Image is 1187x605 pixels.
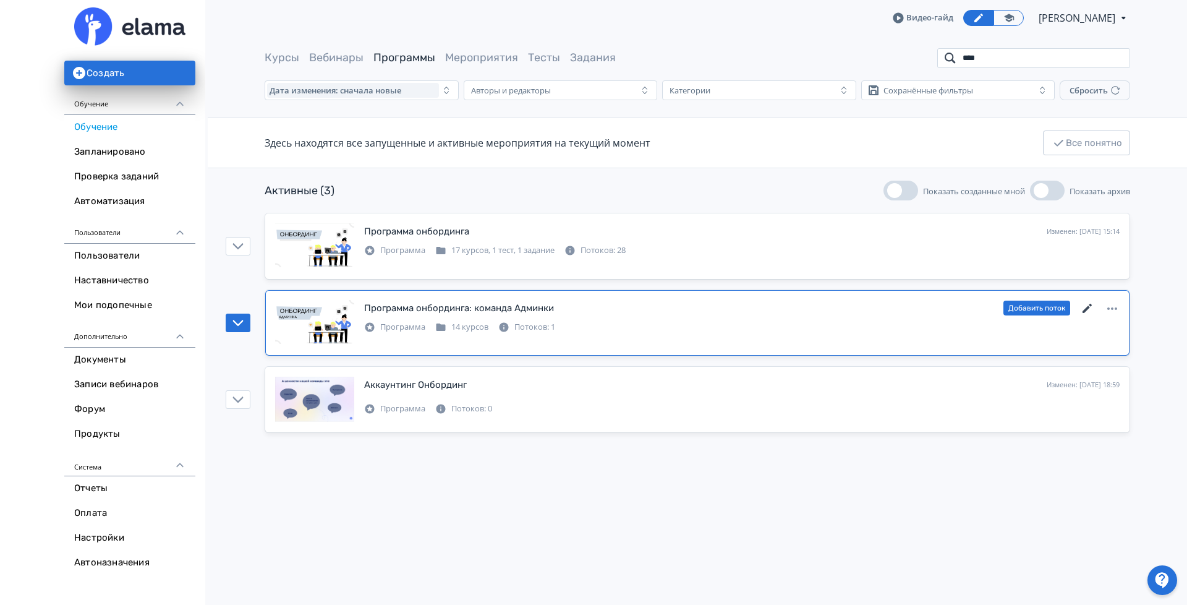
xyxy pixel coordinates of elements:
[570,51,616,64] a: Задания
[861,80,1055,100] button: Сохранённые фильтры
[1047,380,1120,390] div: Изменен: [DATE] 18:59
[1070,186,1130,197] span: Показать архив
[64,61,195,85] button: Создать
[265,80,459,100] button: Дата изменения: сначала новые
[498,321,555,333] div: Потоков: 1
[364,321,425,333] div: Программа
[64,214,195,244] div: Пользователи
[464,80,658,100] button: Авторы и редакторы
[993,10,1024,26] a: Переключиться в режим ученика
[64,85,195,115] div: Обучение
[883,85,973,95] div: Сохранённые фильтры
[662,80,856,100] button: Категории
[1039,11,1117,25] span: Есения Дихтяр
[64,526,195,551] a: Настройки
[564,244,626,257] div: Потоков: 28
[364,301,554,315] div: Программа онбординга: команда Админки
[364,403,425,415] div: Программа
[265,135,650,150] div: Здесь находятся все запущенные и активные мероприятия на текущий момент
[435,321,488,333] div: 14 курсов
[364,378,467,392] div: Аккаунтинг Онбординг
[270,85,401,95] span: Дата изменения: сначала новые
[1060,80,1130,100] button: Сбросить
[265,182,334,199] div: Активные (3)
[64,551,195,575] a: Автоназначения
[64,397,195,422] a: Форум
[265,51,299,64] a: Курсы
[64,293,195,318] a: Мои подопечные
[445,51,518,64] a: Мероприятия
[64,244,195,268] a: Пользователи
[64,165,195,189] a: Проверка заданий
[64,422,195,447] a: Продукты
[364,244,425,257] div: Программа
[893,12,953,24] a: Видео-гайд
[64,268,195,293] a: Наставничество
[1043,131,1130,155] button: Все понятно
[64,348,195,372] a: Документы
[309,51,364,64] a: Вебинары
[670,85,710,95] div: Категории
[64,189,195,214] a: Автоматизация
[1003,301,1070,315] button: Добавить поток
[471,85,551,95] div: Авторы и редакторы
[373,51,435,64] a: Программы
[64,115,195,140] a: Обучение
[64,476,195,501] a: Отчеты
[1047,226,1120,237] div: Изменен: [DATE] 15:14
[528,51,560,64] a: Тесты
[364,225,469,239] div: Программа онбординга
[64,318,195,348] div: Дополнительно
[64,501,195,526] a: Оплата
[435,244,555,257] div: 17 курсов, 1 тест, 1 задание
[64,140,195,165] a: Запланировано
[74,7,185,46] img: https://files.teachbase.ru/system/account/49446/logo/medium-41563bfb68b138c87ea16aa7a8c83070.png
[435,403,492,415] div: Потоков: 0
[64,372,195,397] a: Записи вебинаров
[923,186,1025,197] span: Показать созданные мной
[64,447,195,476] div: Система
